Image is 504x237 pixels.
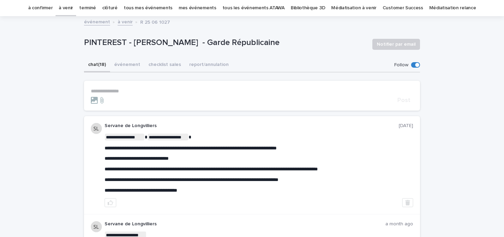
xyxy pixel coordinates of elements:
p: [DATE] [399,123,413,129]
button: chat (18) [84,58,110,72]
span: Notifier par email [377,41,416,48]
button: checklist sales [144,58,185,72]
button: Notifier par email [372,39,420,50]
p: a month ago [385,221,413,227]
p: Follow [394,62,408,68]
a: à venir [118,18,133,25]
span: Post [397,97,410,103]
button: report/annulation [185,58,233,72]
button: like this post [105,198,116,207]
p: Servane de Longvilliers [105,221,385,227]
button: Post [395,97,413,103]
p: Servane de Longvilliers [105,123,399,129]
button: Delete post [402,198,413,207]
button: événement [110,58,144,72]
p: R 25 06 1027 [140,18,170,25]
p: PINTEREST - [PERSON_NAME] - Garde Républicaine [84,38,367,48]
a: événement [84,18,110,25]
